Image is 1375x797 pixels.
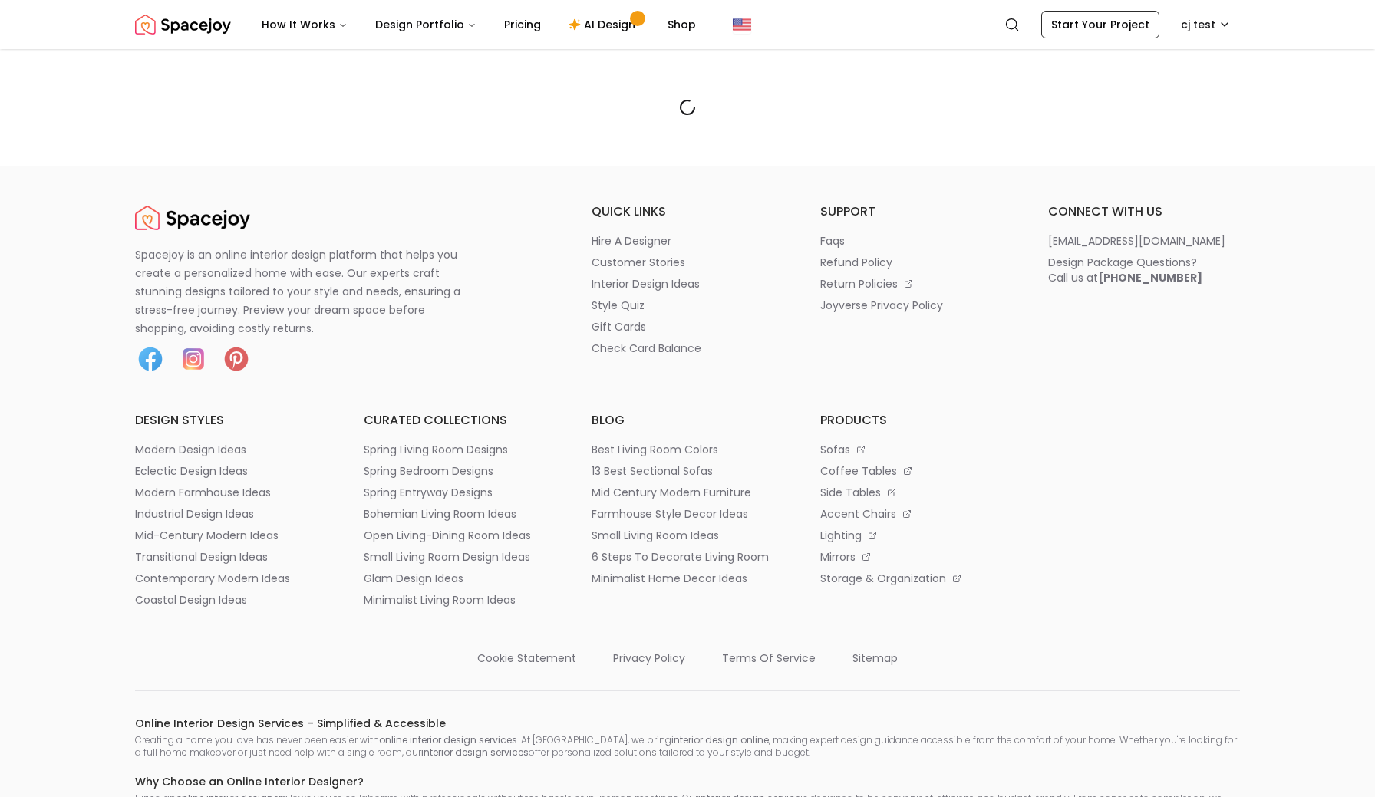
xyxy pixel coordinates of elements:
a: transitional design ideas [135,549,327,565]
h6: quick links [592,203,783,221]
p: privacy policy [613,650,685,666]
a: modern design ideas [135,442,327,457]
nav: Main [249,9,708,40]
p: modern design ideas [135,442,246,457]
p: modern farmhouse ideas [135,485,271,500]
a: mid century modern furniture [592,485,783,500]
img: Instagram icon [178,344,209,374]
p: gift cards [592,319,646,334]
p: joyverse privacy policy [820,298,943,313]
h6: design styles [135,411,327,430]
p: 13 best sectional sofas [592,463,713,479]
a: Spacejoy [135,203,250,233]
a: modern farmhouse ideas [135,485,327,500]
p: best living room colors [592,442,718,457]
strong: online interior design services [379,733,517,746]
a: 6 steps to decorate living room [592,549,783,565]
p: mid-century modern ideas [135,528,279,543]
p: small living room ideas [592,528,719,543]
a: gift cards [592,319,783,334]
a: privacy policy [613,644,685,666]
a: Design Package Questions?Call us at[PHONE_NUMBER] [1048,255,1240,285]
p: customer stories [592,255,685,270]
p: storage & organization [820,571,946,586]
a: hire a designer [592,233,783,249]
a: Pricing [492,9,553,40]
a: side tables [820,485,1012,500]
h6: products [820,411,1012,430]
a: small living room ideas [592,528,783,543]
button: cj test [1172,11,1240,38]
a: spring entryway designs [364,485,556,500]
strong: interior design online [671,733,769,746]
img: Facebook icon [135,344,166,374]
p: 6 steps to decorate living room [592,549,769,565]
h6: connect with us [1048,203,1240,221]
p: sitemap [852,650,898,666]
h6: blog [592,411,783,430]
p: coastal design ideas [135,592,247,608]
a: 13 best sectional sofas [592,463,783,479]
a: AI Design [556,9,652,40]
p: spring bedroom designs [364,463,493,479]
a: coffee tables [820,463,1012,479]
p: sofas [820,442,850,457]
div: Design Package Questions? Call us at [1048,255,1202,285]
p: spring entryway designs [364,485,493,500]
p: lighting [820,528,862,543]
a: glam design ideas [364,571,556,586]
p: Creating a home you love has never been easier with . At [GEOGRAPHIC_DATA], we bring , making exp... [135,734,1240,759]
a: eclectic design ideas [135,463,327,479]
p: Spacejoy is an online interior design platform that helps you create a personalized home with eas... [135,245,479,338]
p: minimalist living room ideas [364,592,516,608]
p: minimalist home decor ideas [592,571,747,586]
a: return policies [820,276,1012,291]
a: accent chairs [820,506,1012,522]
a: industrial design ideas [135,506,327,522]
img: Pinterest icon [221,344,252,374]
a: minimalist living room ideas [364,592,556,608]
img: Spacejoy Logo [135,203,250,233]
a: open living-dining room ideas [364,528,556,543]
p: [EMAIL_ADDRESS][DOMAIN_NAME] [1048,233,1225,249]
p: contemporary modern ideas [135,571,290,586]
a: terms of service [722,644,816,666]
h6: Why Choose an Online Interior Designer? [135,774,1240,789]
p: style quiz [592,298,645,313]
a: mirrors [820,549,1012,565]
p: farmhouse style decor ideas [592,506,748,522]
h6: support [820,203,1012,221]
p: side tables [820,485,881,500]
h6: curated collections [364,411,556,430]
a: storage & organization [820,571,1012,586]
p: terms of service [722,650,816,666]
a: check card balance [592,341,783,356]
a: faqs [820,233,1012,249]
img: Spacejoy Logo [135,9,231,40]
p: accent chairs [820,506,896,522]
p: glam design ideas [364,571,463,586]
a: small living room design ideas [364,549,556,565]
a: spring living room designs [364,442,556,457]
p: cookie statement [477,650,576,666]
strong: interior design services [421,746,529,759]
a: style quiz [592,298,783,313]
p: mid century modern furniture [592,485,751,500]
b: [PHONE_NUMBER] [1098,270,1202,285]
button: Design Portfolio [363,9,489,40]
a: [EMAIL_ADDRESS][DOMAIN_NAME] [1048,233,1240,249]
a: joyverse privacy policy [820,298,1012,313]
a: mid-century modern ideas [135,528,327,543]
a: lighting [820,528,1012,543]
p: interior design ideas [592,276,700,291]
a: contemporary modern ideas [135,571,327,586]
p: eclectic design ideas [135,463,248,479]
a: cookie statement [477,644,576,666]
p: bohemian living room ideas [364,506,516,522]
p: refund policy [820,255,892,270]
p: mirrors [820,549,856,565]
button: How It Works [249,9,360,40]
p: return policies [820,276,898,291]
